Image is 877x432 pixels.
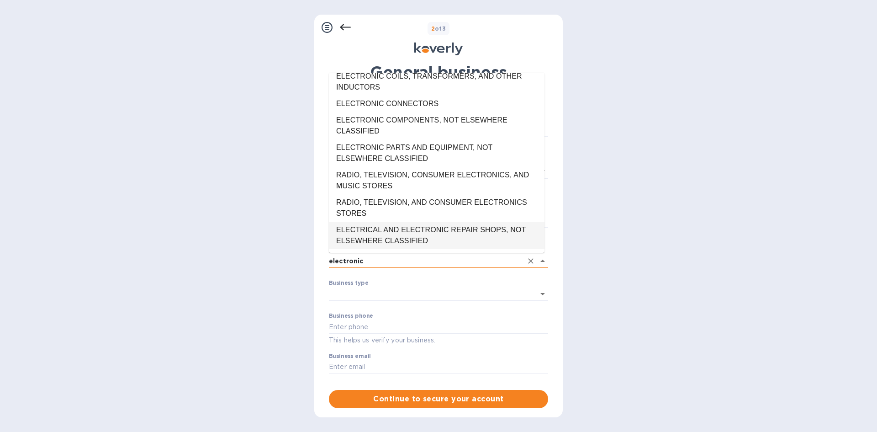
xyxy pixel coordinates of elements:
[329,139,544,167] li: ELECTRONIC PARTS AND EQUIPMENT, NOT ELSEWHERE CLASSIFIED
[329,320,548,334] input: Enter phone
[329,354,371,359] label: Business email
[431,25,435,32] span: 2
[329,167,544,194] li: RADIO, TELEVISION, CONSUMER ELECTRONICS, AND MUSIC STORES
[329,63,548,101] h1: General business information
[329,96,544,112] li: ELECTRONIC CONNECTORS
[329,194,544,222] li: RADIO, TELEVISION, AND CONSUMER ELECTRONICS STORES
[329,335,548,346] p: This helps us verify your business.
[329,68,544,96] li: ELECTRONIC COILS, TRANSFORMERS, AND OTHER INDUCTORS
[336,394,541,405] span: Continue to secure your account
[329,314,373,319] label: Business phone
[329,390,548,408] button: Continue to secure your account
[524,255,537,267] button: Clear
[329,222,544,249] li: ELECTRICAL AND ELECTRONIC REPAIR SHOPS, NOT ELSEWHERE CLASSIFIED
[329,287,548,301] div: ​
[329,112,544,139] li: ELECTRONIC COMPONENTS, NOT ELSEWHERE CLASSIFIED
[329,281,368,286] label: Business type
[329,360,548,374] input: Enter email
[536,255,549,267] button: Close
[431,25,446,32] b: of 3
